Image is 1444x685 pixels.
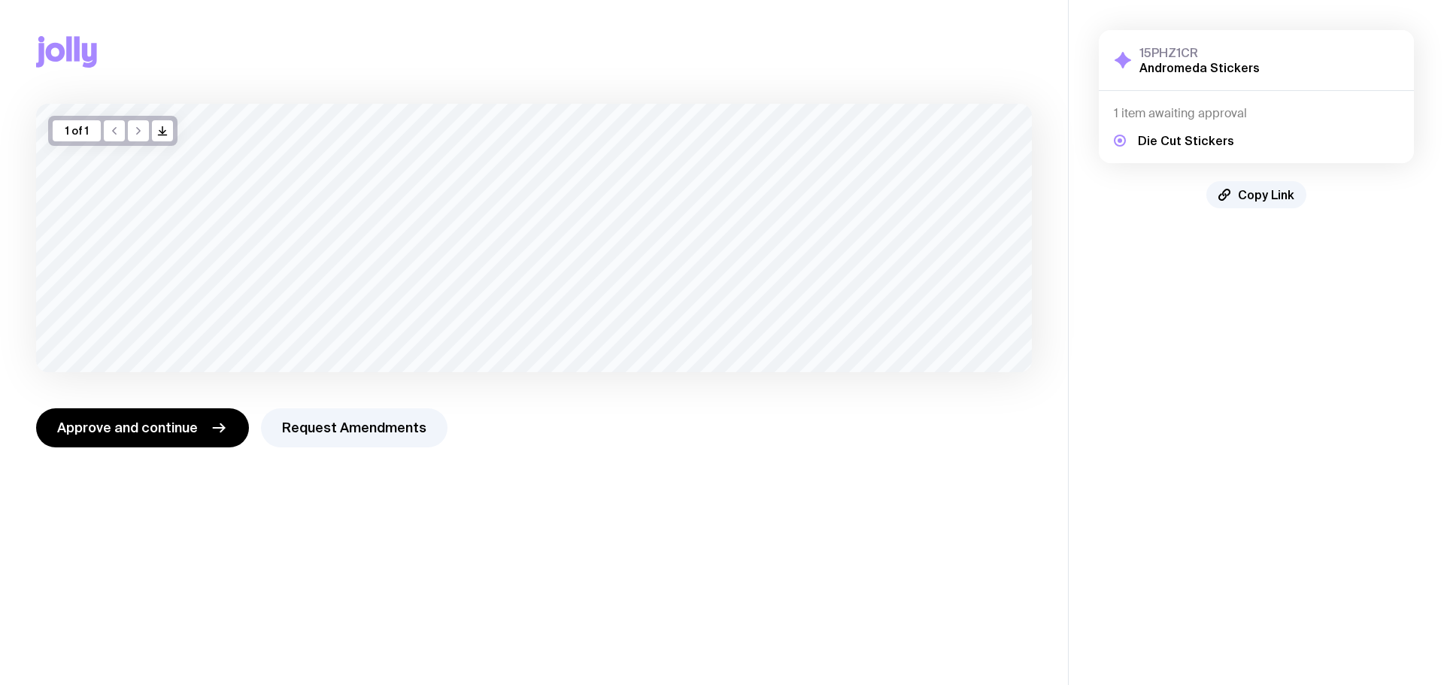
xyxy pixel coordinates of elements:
button: Copy Link [1206,181,1306,208]
span: Approve and continue [57,419,198,437]
button: Request Amendments [261,408,447,447]
h2: Andromeda Stickers [1139,60,1260,75]
h3: 15PHZ1CR [1139,45,1260,60]
button: />/> [152,120,173,141]
h5: Die Cut Stickers [1138,133,1234,148]
div: 1 of 1 [53,120,101,141]
g: /> /> [159,127,167,135]
span: Copy Link [1238,187,1294,202]
button: Approve and continue [36,408,249,447]
h4: 1 item awaiting approval [1114,106,1399,121]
